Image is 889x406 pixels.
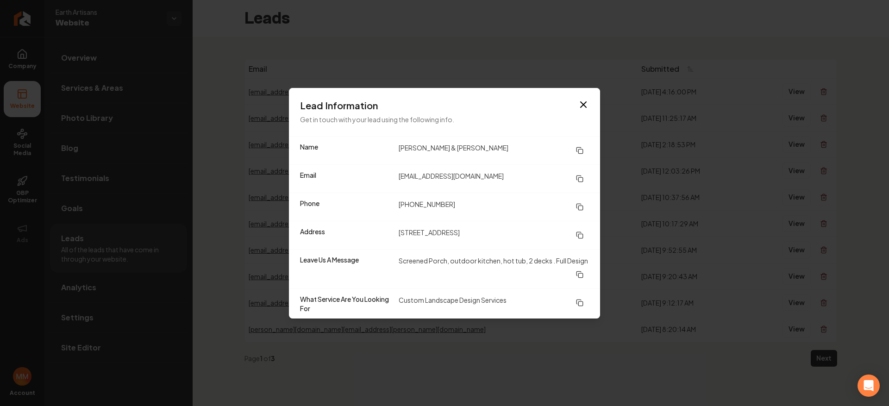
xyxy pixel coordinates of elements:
[399,255,589,283] dd: Screened Porch, outdoor kitchen, hot tub, 2 decks . Full Design
[300,294,391,313] dt: What Service Are You Looking For
[300,255,391,283] dt: Leave Us A Message
[300,99,589,112] h3: Lead Information
[399,227,589,244] dd: [STREET_ADDRESS]
[300,170,391,187] dt: Email
[399,142,589,159] dd: [PERSON_NAME] & [PERSON_NAME]
[399,199,589,215] dd: [PHONE_NUMBER]
[300,114,589,125] p: Get in touch with your lead using the following info.
[399,170,589,187] dd: [EMAIL_ADDRESS][DOMAIN_NAME]
[300,199,391,215] dt: Phone
[300,227,391,244] dt: Address
[399,294,589,313] dd: Custom Landscape Design Services
[300,142,391,159] dt: Name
